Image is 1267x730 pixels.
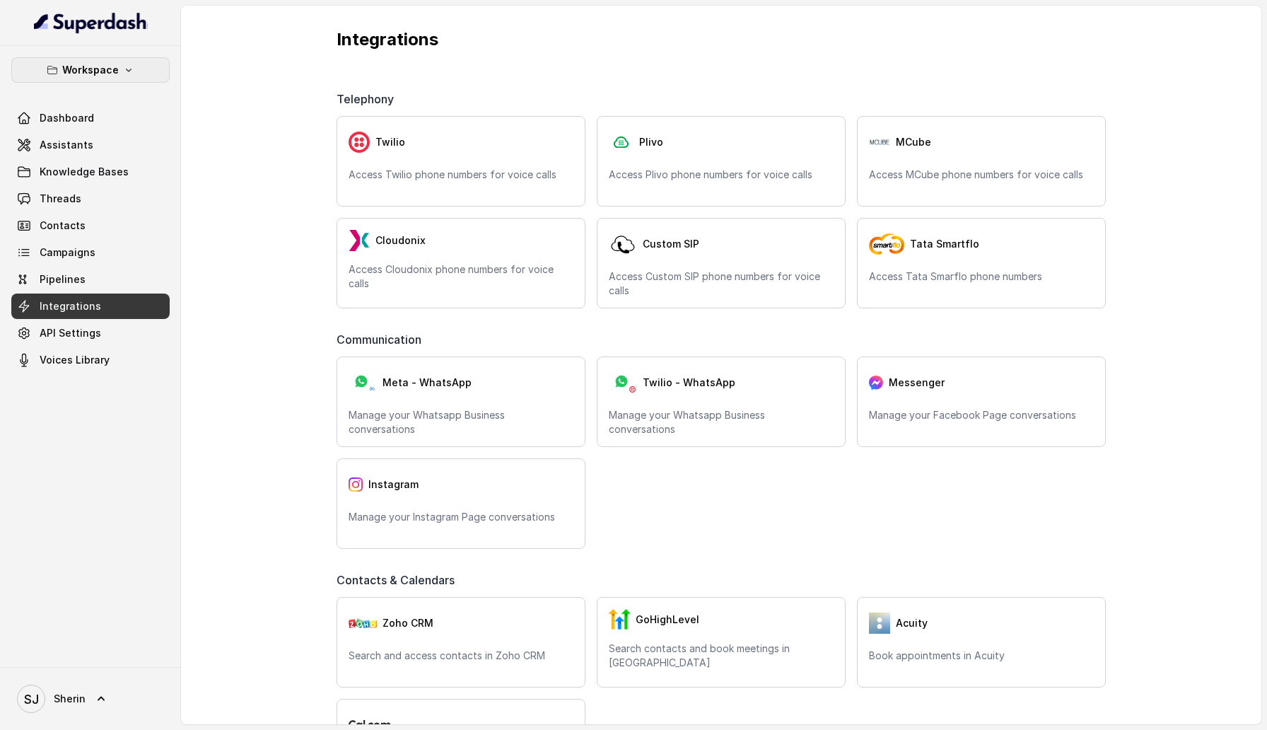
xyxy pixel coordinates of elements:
[11,132,170,158] a: Assistants
[349,720,391,729] img: logo.svg
[337,572,460,589] span: Contacts & Calendars
[11,186,170,212] a: Threads
[896,135,931,149] span: MCube
[349,649,573,663] p: Search and access contacts in Zoho CRM
[636,613,699,627] span: GoHighLevel
[40,138,93,152] span: Assistants
[11,159,170,185] a: Knowledge Bases
[869,168,1094,182] p: Access MCube phone numbers for voice calls
[34,11,148,34] img: light.svg
[11,240,170,265] a: Campaigns
[24,692,39,707] text: SJ
[910,237,979,251] span: Tata Smartflo
[40,219,86,233] span: Contacts
[889,376,945,390] span: Messenger
[869,138,890,146] img: Pj9IrDBdEGgAAAABJRU5ErkJggg==
[54,692,86,706] span: Sherin
[383,376,472,390] span: Meta - WhatsApp
[11,679,170,719] a: Sherin
[40,326,101,340] span: API Settings
[609,408,834,436] p: Manage your Whatsapp Business conversations
[375,233,426,248] span: Cloudonix
[643,237,699,251] span: Custom SIP
[40,245,95,260] span: Campaigns
[40,192,81,206] span: Threads
[609,230,637,258] img: customSip.5d45856e11b8082b7328070e9c2309ec.svg
[609,642,834,670] p: Search contacts and book meetings in [GEOGRAPHIC_DATA]
[11,57,170,83] button: Workspace
[349,618,377,628] img: zohoCRM.b78897e9cd59d39d120b21c64f7c2b3a.svg
[11,213,170,238] a: Contacts
[11,267,170,292] a: Pipelines
[609,168,834,182] p: Access Plivo phone numbers for voice calls
[337,331,427,348] span: Communication
[40,165,129,179] span: Knowledge Bases
[349,477,363,492] img: instagram.04eb0078a085f83fc525.png
[609,270,834,298] p: Access Custom SIP phone numbers for voice calls
[11,347,170,373] a: Voices Library
[40,111,94,125] span: Dashboard
[349,510,573,524] p: Manage your Instagram Page conversations
[11,294,170,319] a: Integrations
[383,616,433,630] span: Zoho CRM
[869,233,904,255] img: tata-smart-flo.8a5748c556e2c421f70c.png
[349,408,573,436] p: Manage your Whatsapp Business conversations
[869,649,1094,663] p: Book appointments in Acuity
[349,168,573,182] p: Access Twilio phone numbers for voice calls
[40,299,101,313] span: Integrations
[11,105,170,131] a: Dashboard
[869,408,1094,422] p: Manage your Facebook Page conversations
[869,376,883,390] img: messenger.2e14a0163066c29f9ca216c7989aa592.svg
[349,262,573,291] p: Access Cloudonix phone numbers for voice calls
[643,376,735,390] span: Twilio - WhatsApp
[337,28,1106,51] p: Integrations
[869,613,890,634] img: 5vvjV8cQY1AVHSZc2N7qU9QabzYIM+zpgiA0bbq9KFoni1IQNE8dHPp0leJjYW31UJeOyZnSBUO77gdMaNhFCgpjLZzFnVhVC...
[869,270,1094,284] p: Access Tata Smarflo phone numbers
[375,135,405,149] span: Twilio
[349,230,370,251] img: LzEnlUgADIwsuYwsTIxNLkxQDEyBEgDTDZAMjs1Qgy9jUyMTMxBzEB8uASKBKLgDqFxF08kI1lQAAAABJRU5ErkJggg==
[368,477,419,492] span: Instagram
[40,353,110,367] span: Voices Library
[40,272,86,286] span: Pipelines
[609,609,630,630] img: GHL.59f7fa3143240424d279.png
[349,132,370,153] img: twilio.7c09a4f4c219fa09ad352260b0a8157b.svg
[62,62,119,79] p: Workspace
[11,320,170,346] a: API Settings
[639,135,663,149] span: Plivo
[896,616,928,630] span: Acuity
[337,91,399,108] span: Telephony
[609,132,633,153] img: plivo.d3d850b57a745af99832d897a96997ac.svg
